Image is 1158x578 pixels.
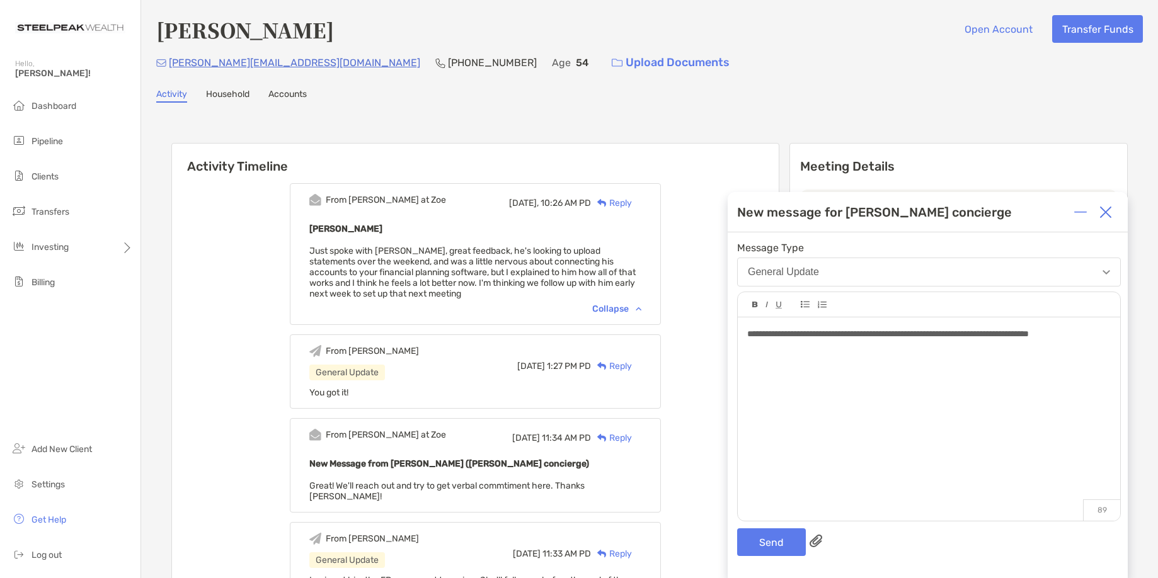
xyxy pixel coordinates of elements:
img: clients icon [11,168,26,183]
img: Event icon [309,345,321,357]
div: New message for [PERSON_NAME] concierge [737,205,1012,220]
img: settings icon [11,476,26,491]
span: Investing [32,242,69,252]
span: Transfers [32,207,69,217]
span: [DATE] [512,433,540,443]
div: General Update [748,266,819,278]
p: Age [552,55,571,71]
img: get-help icon [11,511,26,526]
div: Collapse [592,303,641,314]
h4: [PERSON_NAME] [156,15,334,44]
span: Billing [32,277,55,288]
span: You got it! [309,387,348,398]
div: Reply [591,431,632,445]
span: 11:33 AM PD [542,548,591,559]
img: Editor control icon [752,302,758,308]
button: Transfer Funds [1052,15,1143,43]
h6: Activity Timeline [172,144,779,174]
b: [PERSON_NAME] [309,224,382,234]
span: [DATE] [517,361,545,371]
img: pipeline icon [11,133,26,148]
div: Reply [591,360,632,373]
img: button icon [612,59,622,67]
a: Household [206,89,249,103]
img: Zoe Logo [15,5,125,50]
span: [PERSON_NAME]! [15,68,133,79]
span: 11:34 AM PD [542,433,591,443]
img: Event icon [309,429,321,441]
img: Expand or collapse [1074,206,1087,218]
img: Open dropdown arrow [1103,270,1110,275]
img: dashboard icon [11,98,26,113]
div: From [PERSON_NAME] [326,533,419,544]
img: Reply icon [597,199,607,207]
div: General Update [309,365,385,380]
div: Reply [591,196,632,210]
span: Add New Client [32,444,92,455]
span: Pipeline [32,136,63,147]
img: Editor control icon [776,302,782,309]
img: paperclip attachments [810,535,822,547]
span: 10:26 AM PD [541,198,591,208]
img: investing icon [11,239,26,254]
b: New Message from [PERSON_NAME] ([PERSON_NAME] concierge) [309,458,589,469]
img: Close [1099,206,1112,218]
span: Message Type [737,242,1121,254]
span: Dashboard [32,101,76,111]
p: 89 [1083,499,1120,521]
p: Meeting Details [800,159,1118,174]
div: From [PERSON_NAME] at Zoe [326,429,446,440]
button: Open Account [954,15,1042,43]
button: General Update [737,258,1121,286]
img: Event icon [309,533,321,545]
span: Clients [32,171,59,182]
img: Reply icon [597,550,607,558]
img: Editor control icon [765,302,768,308]
img: Phone Icon [435,58,445,68]
span: [DATE] [513,548,541,559]
div: From [PERSON_NAME] [326,346,419,356]
img: Editor control icon [817,301,827,309]
img: add_new_client icon [11,441,26,456]
div: General Update [309,552,385,568]
img: Reply icon [597,362,607,370]
img: Editor control icon [801,301,810,308]
img: transfers icon [11,203,26,218]
button: Send [737,528,806,556]
img: billing icon [11,274,26,289]
div: Reply [591,547,632,560]
span: Just spoke with [PERSON_NAME], great feedback, he's looking to upload statements over the weekend... [309,246,636,299]
p: 54 [576,55,588,71]
span: Get Help [32,514,66,525]
div: From [PERSON_NAME] at Zoe [326,195,446,205]
span: 1:27 PM PD [547,361,591,371]
a: Accounts [268,89,307,103]
a: Upload Documents [604,49,738,76]
span: [DATE], [509,198,539,208]
a: Activity [156,89,187,103]
span: Log out [32,550,62,560]
img: Reply icon [597,434,607,442]
p: [PHONE_NUMBER] [448,55,537,71]
img: logout icon [11,547,26,562]
img: Chevron icon [636,307,641,310]
p: [PERSON_NAME][EMAIL_ADDRESS][DOMAIN_NAME] [169,55,420,71]
img: Email Icon [156,59,166,67]
span: Great! We'll reach out and try to get verbal commtiment here. Thanks [PERSON_NAME]! [309,480,585,502]
span: Settings [32,479,65,490]
img: Event icon [309,194,321,206]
